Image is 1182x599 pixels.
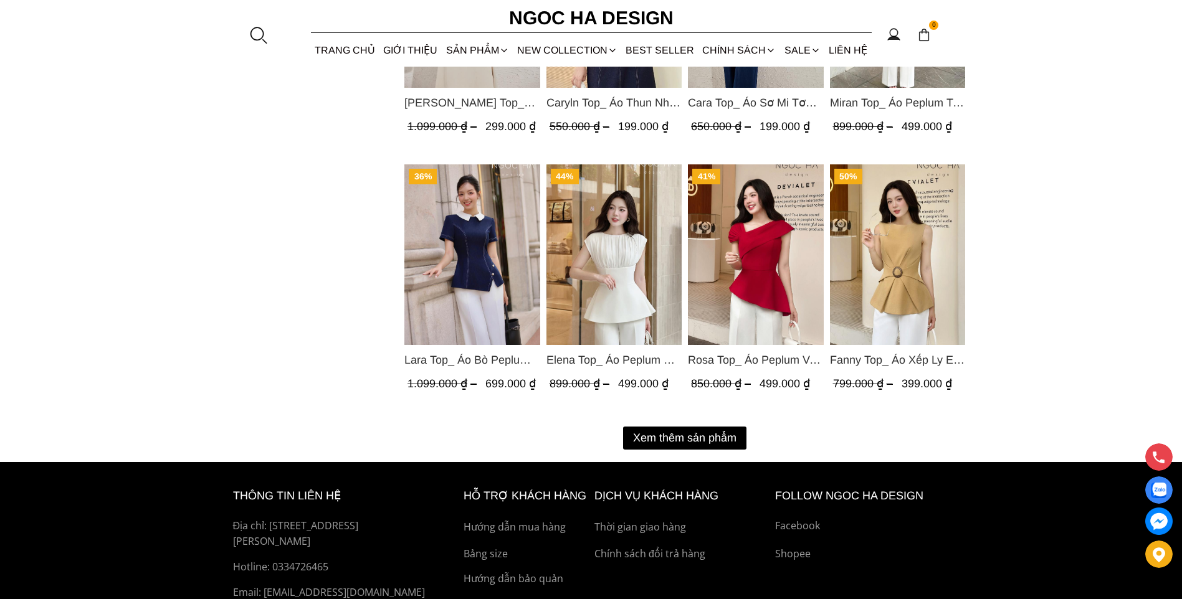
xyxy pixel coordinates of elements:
h6: hỗ trợ khách hàng [464,487,588,505]
p: Địa chỉ: [STREET_ADDRESS][PERSON_NAME] [233,518,435,550]
a: Thời gian giao hàng [594,519,769,535]
a: BEST SELLER [622,34,698,67]
a: Link to Caryln Top_ Áo Thun Nhún Ngực Tay Cộc A1062 [546,94,682,111]
h6: thông tin liên hệ [233,487,435,505]
a: Product image - Elena Top_ Áo Peplum Cổ Nhún Màu Trắng A1066 [546,164,682,345]
a: NEW COLLECTION [513,34,621,67]
a: Hotline: 0334726465 [233,559,435,575]
a: Product image - Fanny Top_ Áo Xếp Ly Eo Sát Nách Màu Bee A1068 [829,164,965,345]
h6: Follow ngoc ha Design [775,487,950,505]
div: Chính sách [698,34,780,67]
span: 799.000 ₫ [832,377,895,390]
span: [PERSON_NAME] Top_ Áo Vest Linen Dáng Suông A1074 [404,94,540,111]
a: SALE [780,34,824,67]
a: Facebook [775,518,950,534]
span: 699.000 ₫ [485,377,536,390]
span: 899.000 ₫ [832,120,895,133]
span: 199.000 ₫ [760,120,810,133]
img: img-CART-ICON-ksit0nf1 [917,28,931,42]
a: Chính sách đổi trả hàng [594,546,769,562]
span: Elena Top_ Áo Peplum Cổ Nhún Màu Trắng A1066 [546,351,682,369]
a: LIÊN HỆ [824,34,871,67]
a: GIỚI THIỆU [379,34,442,67]
span: 850.000 ₫ [691,377,754,390]
span: 499.000 ₫ [901,120,951,133]
a: Link to Lara Top_ Áo Bò Peplum Vạt Chép Đính Cúc Mix Cổ Trắng A1058 [404,351,540,369]
button: Xem thêm sản phẩm [623,427,746,450]
img: Elena Top_ Áo Peplum Cổ Nhún Màu Trắng A1066 [546,164,682,345]
span: 199.000 ₫ [617,120,668,133]
img: Rosa Top_ Áo Peplum Vai Lệch Xếp Ly Màu Đỏ A1064 [688,164,824,345]
a: Bảng size [464,546,588,562]
span: 0 [929,21,939,31]
span: 499.000 ₫ [760,377,810,390]
h6: Dịch vụ khách hàng [594,487,769,505]
a: Hướng dẫn bảo quản [464,571,588,587]
a: Product image - Lara Top_ Áo Bò Peplum Vạt Chép Đính Cúc Mix Cổ Trắng A1058 [404,164,540,345]
span: 1.099.000 ₫ [408,377,480,390]
span: Caryln Top_ Áo Thun Nhún Ngực Tay Cộc A1062 [546,94,682,111]
a: Shopee [775,546,950,562]
span: Rosa Top_ Áo Peplum Vai Lệch Xếp Ly Màu Đỏ A1064 [688,351,824,369]
span: 650.000 ₫ [691,120,754,133]
img: Display image [1151,483,1166,498]
img: Lara Top_ Áo Bò Peplum Vạt Chép Đính Cúc Mix Cổ Trắng A1058 [404,164,540,345]
a: TRANG CHỦ [311,34,379,67]
span: Fanny Top_ Áo Xếp Ly Eo Sát Nách Màu Bee A1068 [829,351,965,369]
span: 399.000 ₫ [901,377,951,390]
span: 499.000 ₫ [617,377,668,390]
span: Miran Top_ Áo Peplum Trễ Vai Phối Trắng Đen A1069 [829,94,965,111]
span: 299.000 ₫ [485,120,536,133]
a: Link to Audrey Top_ Áo Vest Linen Dáng Suông A1074 [404,94,540,111]
a: Ngoc Ha Design [498,3,685,33]
span: 899.000 ₫ [549,377,612,390]
img: Fanny Top_ Áo Xếp Ly Eo Sát Nách Màu Bee A1068 [829,164,965,345]
a: Link to Rosa Top_ Áo Peplum Vai Lệch Xếp Ly Màu Đỏ A1064 [688,351,824,369]
a: Display image [1145,476,1173,504]
span: 1.099.000 ₫ [408,120,480,133]
span: Cara Top_ Áo Sơ Mi Tơ Rớt Vai Nhún Eo Màu Trắng A1073 [688,94,824,111]
span: 550.000 ₫ [549,120,612,133]
a: messenger [1145,507,1173,535]
a: Link to Fanny Top_ Áo Xếp Ly Eo Sát Nách Màu Bee A1068 [829,351,965,369]
a: Hướng dẫn mua hàng [464,519,588,535]
div: SẢN PHẨM [442,34,513,67]
a: Link to Elena Top_ Áo Peplum Cổ Nhún Màu Trắng A1066 [546,351,682,369]
a: Link to Cara Top_ Áo Sơ Mi Tơ Rớt Vai Nhún Eo Màu Trắng A1073 [688,94,824,111]
span: Lara Top_ Áo Bò Peplum Vạt Chép Đính Cúc Mix Cổ Trắng A1058 [404,351,540,369]
a: Link to Miran Top_ Áo Peplum Trễ Vai Phối Trắng Đen A1069 [829,94,965,111]
a: Product image - Rosa Top_ Áo Peplum Vai Lệch Xếp Ly Màu Đỏ A1064 [688,164,824,345]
